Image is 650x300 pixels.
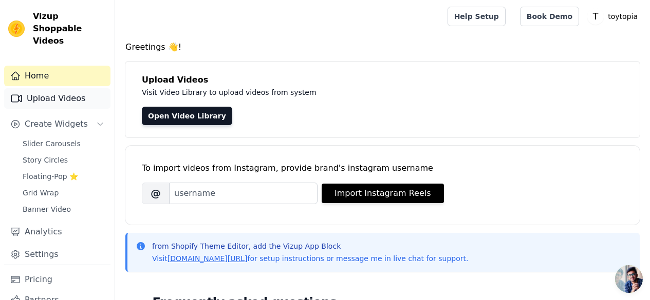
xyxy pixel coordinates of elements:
a: Open Video Library [142,107,232,125]
span: Grid Wrap [23,188,59,198]
a: Analytics [4,222,110,242]
a: Floating-Pop ⭐ [16,169,110,184]
span: Vizup Shoppable Videos [33,10,106,47]
a: Pricing [4,269,110,290]
a: Grid Wrap [16,186,110,200]
span: Slider Carousels [23,138,81,149]
span: Create Widgets [25,118,88,130]
a: Home [4,66,110,86]
a: Help Setup [448,7,506,26]
a: Story Circles [16,153,110,167]
img: Vizup [8,21,25,37]
h4: Upload Videos [142,74,623,86]
a: Slider Carousels [16,136,110,151]
p: Visit Video Library to upload videos from system [142,86,602,98]
h4: Greetings 👋! [125,41,640,53]
text: T [592,11,599,22]
span: Floating-Pop ⭐ [23,171,78,182]
a: Book Demo [520,7,579,26]
input: username [170,183,318,204]
div: To import videos from Instagram, provide brand's instagram username [142,162,623,174]
span: Story Circles [23,155,68,165]
a: [DOMAIN_NAME][URL] [168,254,248,263]
p: toytopia [604,7,642,26]
a: Upload Videos [4,88,110,109]
div: Open chat [615,265,643,293]
p: Visit for setup instructions or message me in live chat for support. [152,253,468,264]
button: T toytopia [587,7,642,26]
a: Settings [4,244,110,265]
span: Banner Video [23,204,71,214]
button: Create Widgets [4,114,110,134]
button: Import Instagram Reels [322,184,444,203]
a: Banner Video [16,202,110,216]
p: from Shopify Theme Editor, add the Vizup App Block [152,241,468,251]
span: @ [142,183,170,204]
